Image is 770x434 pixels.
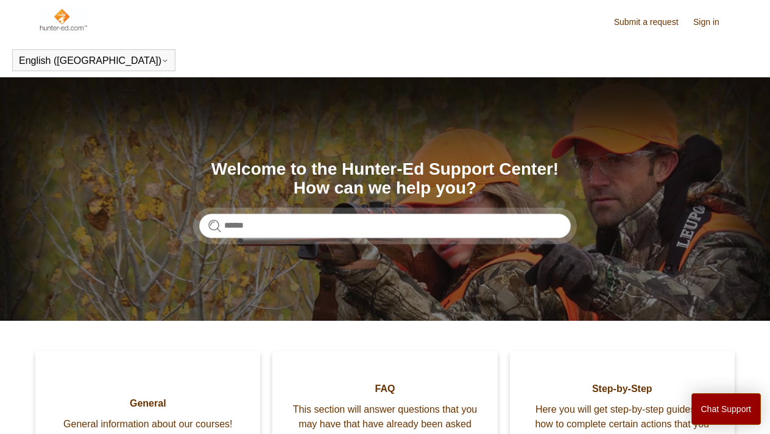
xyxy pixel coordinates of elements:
button: English ([GEOGRAPHIC_DATA]) [19,55,169,66]
h1: Welcome to the Hunter-Ed Support Center! How can we help you? [199,160,571,198]
button: Chat Support [691,393,761,425]
a: Sign in [693,16,732,29]
input: Search [199,214,571,238]
span: FAQ [291,382,479,396]
span: General information about our courses! [54,417,242,432]
img: Hunter-Ed Help Center home page [38,7,88,32]
span: Step-by-Step [528,382,716,396]
span: General [54,396,242,411]
a: Submit a request [614,16,691,29]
